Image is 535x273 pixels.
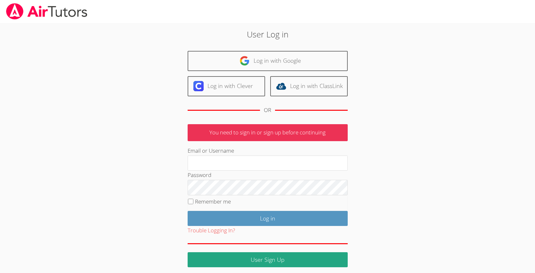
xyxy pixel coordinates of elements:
button: Trouble Logging In? [188,226,235,235]
label: Password [188,171,211,179]
img: google-logo-50288ca7cdecda66e5e0955fdab243c47b7ad437acaf1139b6f446037453330a.svg [239,56,250,66]
a: Log in with Clever [188,76,265,96]
a: Log in with ClassLink [270,76,348,96]
input: Log in [188,211,348,226]
label: Remember me [195,198,231,205]
p: You need to sign in or sign up before continuing [188,124,348,141]
img: classlink-logo-d6bb404cc1216ec64c9a2012d9dc4662098be43eaf13dc465df04b49fa7ab582.svg [276,81,286,91]
div: OR [264,106,271,115]
label: Email or Username [188,147,234,154]
img: airtutors_banner-c4298cdbf04f3fff15de1276eac7730deb9818008684d7c2e4769d2f7ddbe033.png [5,3,88,20]
h2: User Log in [123,28,412,40]
a: Log in with Google [188,51,348,71]
a: User Sign Up [188,252,348,267]
img: clever-logo-6eab21bc6e7a338710f1a6ff85c0baf02591cd810cc4098c63d3a4b26e2feb20.svg [193,81,204,91]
